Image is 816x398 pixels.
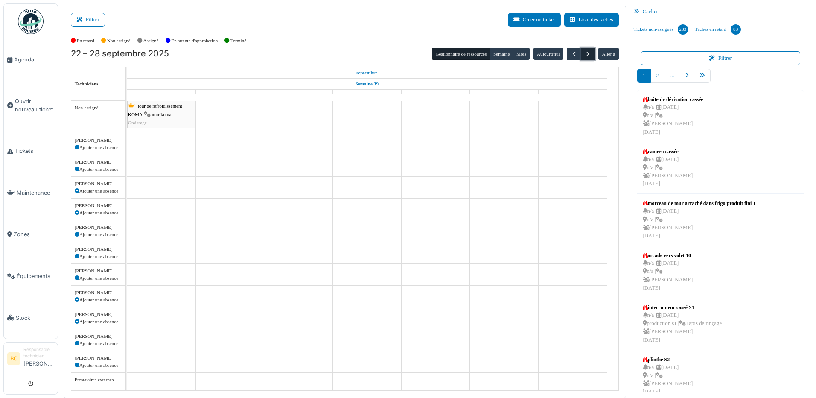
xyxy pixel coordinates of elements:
[4,214,58,255] a: Zones
[643,155,693,188] div: n/a | [DATE] n/a | [PERSON_NAME] [DATE]
[107,37,131,44] label: Non assigné
[23,346,54,371] li: [PERSON_NAME]
[143,37,159,44] label: Assigné
[691,18,744,41] a: Tâches en retard
[75,209,122,217] div: Ajouter une absence
[152,90,170,100] a: 22 septembre 2025
[4,172,58,214] a: Maintenance
[75,267,122,275] div: [PERSON_NAME]
[75,137,122,144] div: [PERSON_NAME]
[643,252,693,259] div: arcade vers volet 10
[289,90,308,100] a: 24 septembre 2025
[567,48,581,60] button: Précédent
[18,9,44,34] img: Badge_color-CXgf-gQk.svg
[650,69,664,83] a: 2
[75,275,122,282] div: Ajouter une absence
[641,146,695,190] a: camera cassée n/a |[DATE] n/a | [PERSON_NAME][DATE]
[533,48,563,60] button: Aujourd'hui
[564,13,619,27] button: Liste des tâches
[71,13,105,27] button: Filtrer
[71,49,169,59] h2: 22 – 28 septembre 2025
[75,166,122,173] div: Ajouter une absence
[75,144,122,151] div: Ajouter une absence
[17,272,54,280] span: Équipements
[75,158,122,166] div: [PERSON_NAME]
[75,296,122,304] div: Ajouter une absence
[128,120,147,125] span: Graissage
[643,259,693,292] div: n/a | [DATE] n/a | [PERSON_NAME] [DATE]
[75,202,122,209] div: [PERSON_NAME]
[75,311,122,318] div: [PERSON_NAME]
[128,103,182,117] span: tour de refroidissement KOMA
[630,6,811,18] div: Cacher
[643,363,693,396] div: n/a | [DATE] n/a | [PERSON_NAME] [DATE]
[508,13,561,27] button: Créer un ticket
[637,69,651,83] a: 1
[14,56,54,64] span: Agenda
[17,189,54,197] span: Maintenance
[75,180,122,187] div: [PERSON_NAME]
[641,51,801,65] button: Filtrer
[230,37,246,44] label: Terminé
[354,67,380,78] a: 22 septembre 2025
[152,112,172,117] span: tour koma
[490,48,513,60] button: Semaine
[23,346,54,360] div: Responsable technicien
[75,340,122,347] div: Ajouter une absence
[426,90,445,100] a: 26 septembre 2025
[643,199,756,207] div: morceau de mur arraché dans frigo produit fini 1
[14,230,54,238] span: Zones
[563,90,582,100] a: 28 septembre 2025
[494,90,514,100] a: 27 septembre 2025
[75,253,122,260] div: Ajouter une absence
[643,311,722,344] div: n/a | [DATE] production s1 | Tapis de rinçage [PERSON_NAME] [DATE]
[4,130,58,172] a: Tickets
[598,48,618,60] button: Aller à
[75,354,122,362] div: [PERSON_NAME]
[75,224,122,231] div: [PERSON_NAME]
[641,94,705,138] a: boite de dérivation cassée n/a |[DATE] n/a | [PERSON_NAME][DATE]
[513,48,530,60] button: Mois
[7,352,20,365] li: BC
[75,362,122,369] div: Ajouter une absence
[75,333,122,340] div: [PERSON_NAME]
[15,147,54,155] span: Tickets
[7,346,54,373] a: BC Responsable technicien[PERSON_NAME]
[75,231,122,238] div: Ajouter une absence
[643,148,693,155] div: camera cassée
[643,207,756,240] div: n/a | [DATE] n/a | [PERSON_NAME] [DATE]
[641,249,695,294] a: arcade vers volet 10 n/a |[DATE] n/a | [PERSON_NAME][DATE]
[75,104,122,111] div: Non-assigné
[171,37,218,44] label: En attente d'approbation
[643,356,693,363] div: plinthe S2
[75,187,122,195] div: Ajouter une absence
[630,18,691,41] a: Tickets non-assignés
[432,48,490,60] button: Gestionnaire de ressources
[75,318,122,325] div: Ajouter une absence
[643,304,722,311] div: interrupteur cassé S1
[75,81,99,86] span: Techniciens
[15,97,54,114] span: Ouvrir nouveau ticket
[643,96,703,103] div: boite de dérivation cassée
[641,301,724,346] a: interrupteur cassé S1 n/a |[DATE] production s1 |Tapis de rinçage [PERSON_NAME][DATE]
[4,39,58,81] a: Agenda
[641,197,758,242] a: morceau de mur arraché dans frigo produit fini 1 n/a |[DATE] n/a | [PERSON_NAME][DATE]
[75,246,122,253] div: [PERSON_NAME]
[16,314,54,322] span: Stock
[4,255,58,297] a: Équipements
[678,24,688,35] div: 233
[358,90,376,100] a: 25 septembre 2025
[643,103,703,136] div: n/a | [DATE] n/a | [PERSON_NAME] [DATE]
[75,289,122,296] div: [PERSON_NAME]
[353,79,381,89] a: Semaine 39
[664,69,680,83] a: …
[637,69,804,90] nav: pager
[128,102,195,127] div: |
[581,48,595,60] button: Suivant
[4,297,58,339] a: Stock
[4,81,58,131] a: Ouvrir nouveau ticket
[77,37,94,44] label: En retard
[220,90,240,100] a: 23 septembre 2025
[731,24,741,35] div: 83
